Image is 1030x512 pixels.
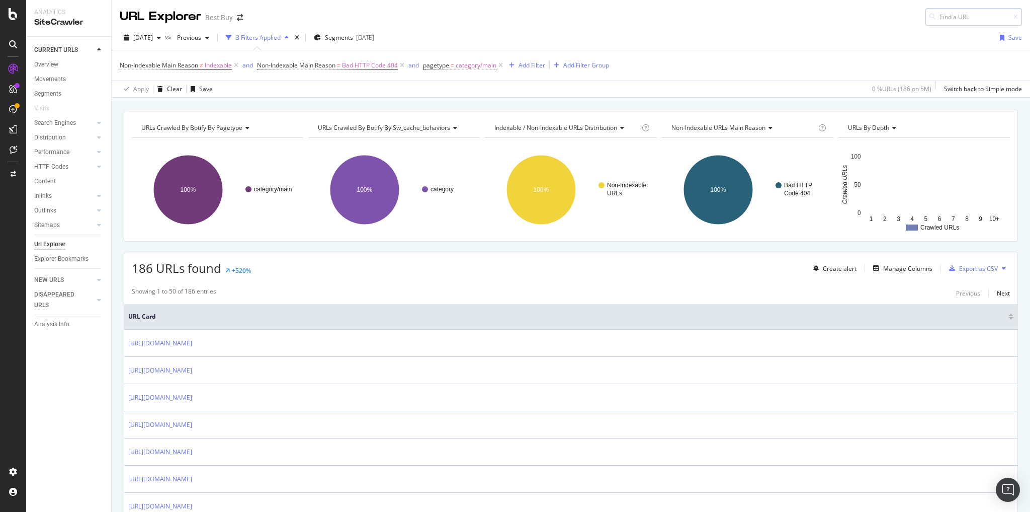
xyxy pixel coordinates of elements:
button: Add Filter [505,59,545,71]
text: 6 [938,215,941,223]
span: 186 URLs found [132,260,221,276]
div: and [408,61,419,69]
div: Movements [34,74,66,85]
a: NEW URLS [34,275,94,285]
a: Overview [34,59,104,70]
button: Previous [173,30,213,46]
a: Analysis Info [34,319,104,330]
svg: A chart. [485,146,656,234]
span: Indexable / Non-Indexable URLs distribution [494,123,617,132]
button: Add Filter Group [550,59,609,71]
span: = [337,61,340,69]
div: Url Explorer [34,239,65,250]
a: Outlinks [34,205,94,216]
svg: A chart. [662,146,833,234]
button: Manage Columns [869,262,932,274]
div: Manage Columns [883,264,932,273]
div: Performance [34,147,69,158]
button: Previous [956,287,980,299]
div: Showing 1 to 50 of 186 entries [132,287,216,299]
div: Save [1008,33,1022,42]
div: Segments [34,89,61,99]
svg: A chart. [838,146,1010,234]
div: Switch back to Simple mode [944,85,1022,93]
button: Next [997,287,1010,299]
div: HTTP Codes [34,162,68,172]
a: Search Engines [34,118,94,128]
h4: URLs by Depth [846,120,1001,136]
div: CURRENT URLS [34,45,78,55]
button: Create alert [809,260,856,276]
a: [URL][DOMAIN_NAME] [128,447,192,457]
a: HTTP Codes [34,162,94,172]
text: Code 404 [784,190,810,197]
a: Content [34,176,104,187]
input: Find a URL [925,8,1022,26]
text: category [431,186,454,193]
text: Bad HTTP [784,182,812,189]
div: Sitemaps [34,220,60,231]
div: and [242,61,253,69]
div: NEW URLS [34,275,64,285]
text: 2 [883,215,887,223]
div: SiteCrawler [34,17,103,28]
button: Save [996,30,1022,46]
button: Segments[DATE] [310,30,378,46]
h4: URLs Crawled By Botify By pagetype [139,120,294,136]
text: 1 [870,215,873,223]
a: [URL][DOMAIN_NAME] [128,338,192,348]
button: Switch back to Simple mode [940,81,1022,97]
text: 100% [181,186,196,193]
div: Search Engines [34,118,76,128]
span: URLs Crawled By Botify By sw_cache_behaviors [318,123,450,132]
text: 10+ [989,215,999,223]
div: Inlinks [34,191,52,201]
text: 8 [965,215,969,223]
div: Explorer Bookmarks [34,254,89,264]
svg: A chart. [308,146,480,234]
a: [URL][DOMAIN_NAME] [128,474,192,484]
button: Clear [153,81,182,97]
button: Apply [120,81,149,97]
a: [URL][DOMAIN_NAME] [128,393,192,403]
a: Explorer Bookmarks [34,254,104,264]
text: 9 [979,215,982,223]
text: 100 [850,153,861,160]
text: 4 [910,215,914,223]
div: 0 % URLs ( 186 on 5M ) [872,85,931,93]
div: Visits [34,103,49,114]
div: Previous [956,289,980,298]
a: Movements [34,74,104,85]
span: Previous [173,33,201,42]
text: 100% [710,186,726,193]
span: Non-Indexable Main Reason [120,61,198,69]
button: and [242,60,253,70]
div: [DATE] [356,33,374,42]
text: URLs [607,190,622,197]
div: Analytics [34,8,103,17]
span: URLs Crawled By Botify By pagetype [141,123,242,132]
div: Outlinks [34,205,56,216]
text: 100% [357,186,373,193]
div: Best Buy [205,13,233,23]
a: DISAPPEARED URLS [34,289,94,311]
div: Clear [167,85,182,93]
div: Save [199,85,213,93]
h4: Non-Indexable URLs Main Reason [669,120,816,136]
div: 3 Filters Applied [236,33,281,42]
div: Add Filter [519,61,545,69]
span: pagetype [423,61,449,69]
text: 3 [897,215,900,223]
span: URL Card [128,312,1006,321]
div: +520% [232,266,251,275]
span: URLs by Depth [848,123,889,132]
span: ≠ [200,61,203,69]
a: CURRENT URLS [34,45,94,55]
a: Segments [34,89,104,99]
svg: A chart. [132,146,303,234]
button: [DATE] [120,30,165,46]
text: 100% [534,186,549,193]
span: Segments [325,33,353,42]
text: 7 [952,215,955,223]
